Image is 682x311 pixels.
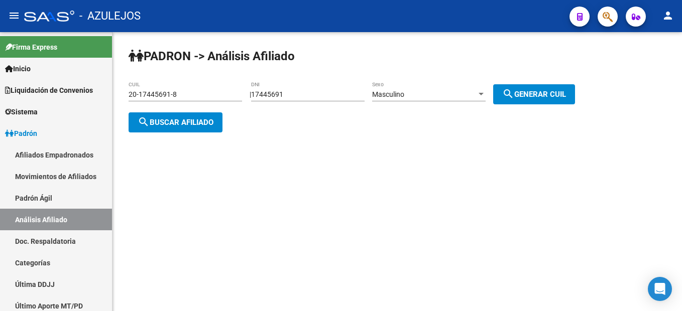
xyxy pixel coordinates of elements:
mat-icon: search [138,116,150,128]
span: Buscar afiliado [138,118,213,127]
mat-icon: person [662,10,674,22]
span: Generar CUIL [502,90,566,99]
span: Sistema [5,106,38,117]
strong: PADRON -> Análisis Afiliado [129,49,295,63]
span: Masculino [372,90,404,98]
span: Padrón [5,128,37,139]
span: - AZULEJOS [79,5,141,27]
mat-icon: search [502,88,514,100]
div: Open Intercom Messenger [648,277,672,301]
div: | [250,90,583,98]
mat-icon: menu [8,10,20,22]
button: Generar CUIL [493,84,575,104]
span: Firma Express [5,42,57,53]
span: Inicio [5,63,31,74]
button: Buscar afiliado [129,112,222,132]
span: Liquidación de Convenios [5,85,93,96]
